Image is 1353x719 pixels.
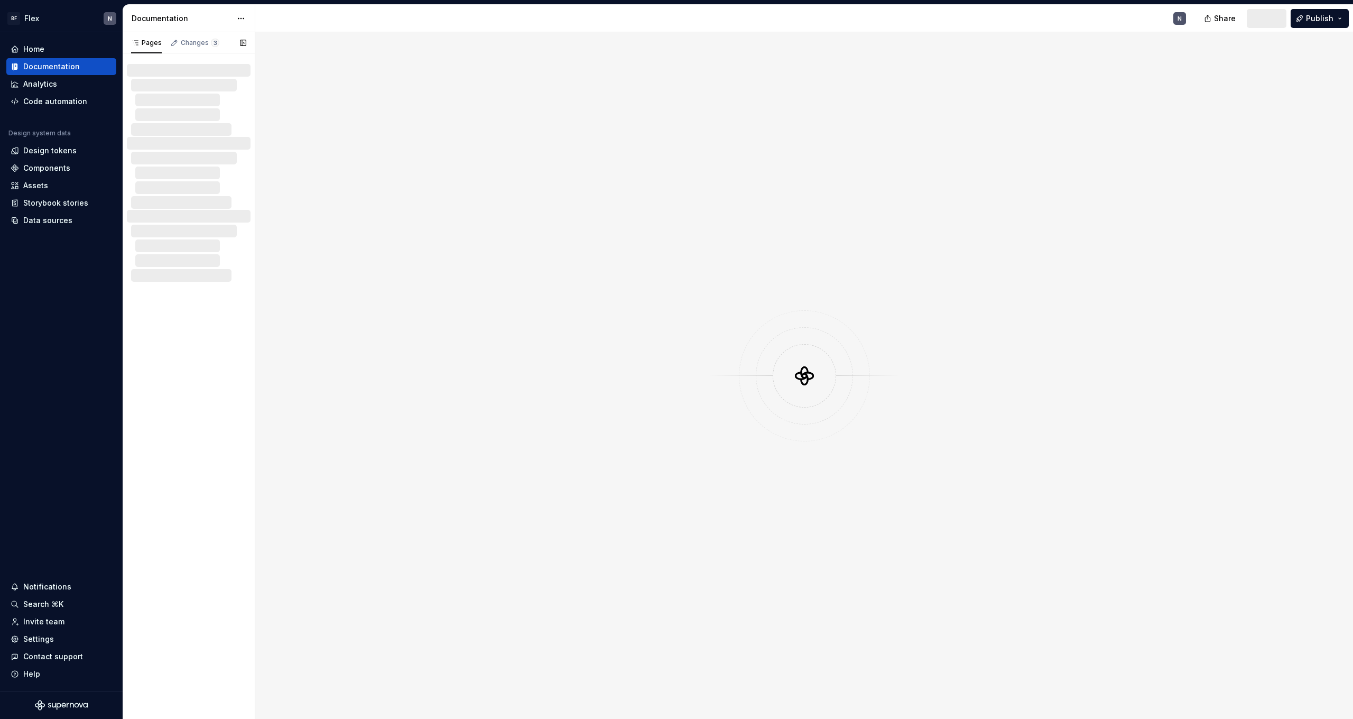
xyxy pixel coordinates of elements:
[23,599,63,610] div: Search ⌘K
[6,41,116,58] a: Home
[23,96,87,107] div: Code automation
[6,666,116,683] button: Help
[6,578,116,595] button: Notifications
[23,616,64,627] div: Invite team
[6,613,116,630] a: Invite team
[1199,9,1243,28] button: Share
[108,14,112,23] div: N
[23,44,44,54] div: Home
[23,79,57,89] div: Analytics
[1306,13,1333,24] span: Publish
[24,13,39,24] div: Flex
[23,582,71,592] div: Notifications
[6,631,116,648] a: Settings
[6,648,116,665] button: Contact support
[6,596,116,613] button: Search ⌘K
[1178,14,1182,23] div: N
[132,13,231,24] div: Documentation
[131,39,162,47] div: Pages
[23,634,54,644] div: Settings
[6,142,116,159] a: Design tokens
[6,160,116,177] a: Components
[1291,9,1349,28] button: Publish
[23,669,40,679] div: Help
[211,39,219,47] span: 3
[35,700,88,711] svg: Supernova Logo
[181,39,219,47] div: Changes
[6,195,116,211] a: Storybook stories
[23,198,88,208] div: Storybook stories
[23,180,48,191] div: Assets
[6,212,116,229] a: Data sources
[2,7,121,30] button: BFFlexN
[23,145,77,156] div: Design tokens
[1214,13,1236,24] span: Share
[23,61,80,72] div: Documentation
[6,93,116,110] a: Code automation
[6,177,116,194] a: Assets
[8,129,71,137] div: Design system data
[23,215,72,226] div: Data sources
[6,76,116,93] a: Analytics
[23,651,83,662] div: Contact support
[6,58,116,75] a: Documentation
[7,12,20,25] div: BF
[23,163,70,173] div: Components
